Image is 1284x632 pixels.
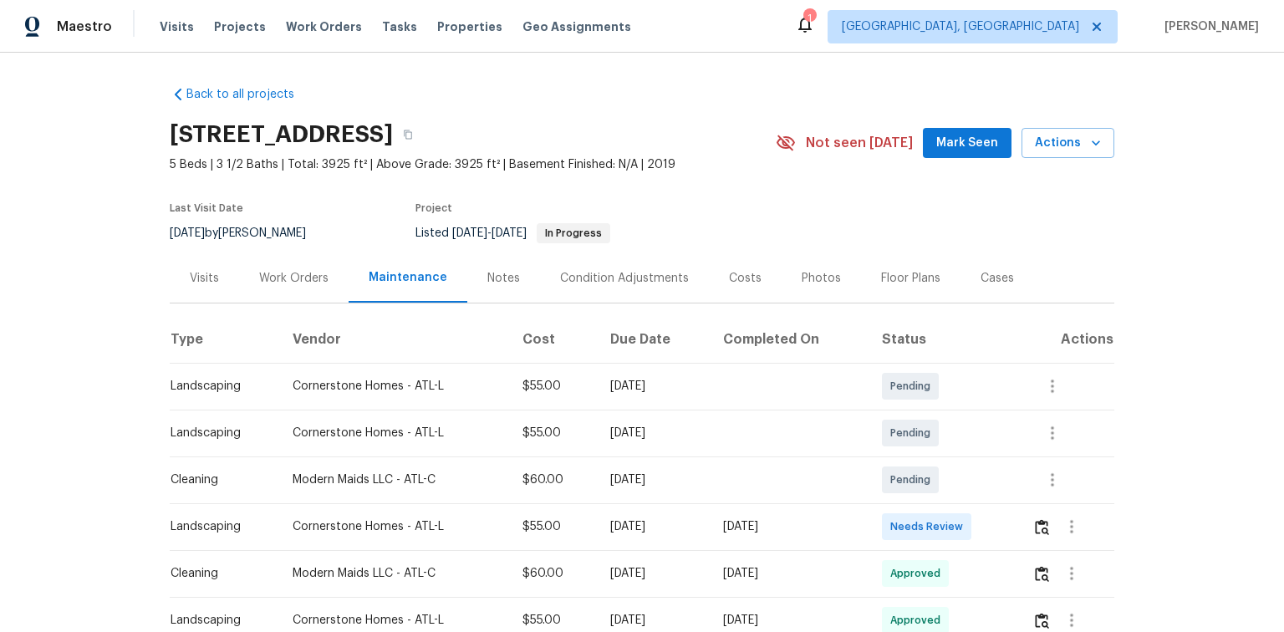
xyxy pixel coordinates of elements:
div: Costs [729,270,762,287]
div: Floor Plans [881,270,940,287]
span: Listed [415,227,610,239]
div: Cleaning [171,471,266,488]
div: Cornerstone Homes - ATL-L [293,518,497,535]
span: Pending [890,425,937,441]
button: Review Icon [1032,507,1052,547]
span: Last Visit Date [170,203,243,213]
span: [GEOGRAPHIC_DATA], [GEOGRAPHIC_DATA] [842,18,1079,35]
span: Project [415,203,452,213]
button: Review Icon [1032,553,1052,594]
div: $60.00 [522,471,583,488]
h2: [STREET_ADDRESS] [170,126,393,143]
div: [DATE] [723,565,855,582]
span: Approved [890,612,947,629]
th: Completed On [710,316,869,363]
div: [DATE] [610,518,696,535]
div: Modern Maids LLC - ATL-C [293,565,497,582]
span: [DATE] [492,227,527,239]
span: Mark Seen [936,133,998,154]
th: Actions [1019,316,1114,363]
span: Not seen [DATE] [806,135,913,151]
span: Tasks [382,21,417,33]
div: by [PERSON_NAME] [170,223,326,243]
img: Review Icon [1035,519,1049,535]
div: $55.00 [522,425,583,441]
button: Actions [1022,128,1114,159]
div: Photos [802,270,841,287]
span: Pending [890,471,937,488]
div: [DATE] [723,518,855,535]
div: $55.00 [522,518,583,535]
div: Cornerstone Homes - ATL-L [293,378,497,395]
a: Back to all projects [170,86,330,103]
div: [DATE] [610,471,696,488]
div: Modern Maids LLC - ATL-C [293,471,497,488]
th: Due Date [597,316,710,363]
div: Condition Adjustments [560,270,689,287]
img: Review Icon [1035,613,1049,629]
span: Geo Assignments [522,18,631,35]
div: [DATE] [610,425,696,441]
span: Pending [890,378,937,395]
div: [DATE] [610,612,696,629]
span: Approved [890,565,947,582]
div: Notes [487,270,520,287]
div: Cornerstone Homes - ATL-L [293,612,497,629]
div: [DATE] [610,565,696,582]
span: In Progress [538,228,609,238]
th: Status [869,316,1019,363]
div: Landscaping [171,518,266,535]
div: Landscaping [171,612,266,629]
span: Properties [437,18,502,35]
th: Type [170,316,279,363]
th: Vendor [279,316,510,363]
span: [DATE] [452,227,487,239]
div: $55.00 [522,612,583,629]
span: Visits [160,18,194,35]
span: Work Orders [286,18,362,35]
span: [DATE] [170,227,205,239]
button: Copy Address [393,120,423,150]
img: Review Icon [1035,566,1049,582]
span: [PERSON_NAME] [1158,18,1259,35]
div: [DATE] [610,378,696,395]
div: Visits [190,270,219,287]
div: 1 [803,10,815,27]
div: [DATE] [723,612,855,629]
div: Cleaning [171,565,266,582]
span: Actions [1035,133,1101,154]
div: Work Orders [259,270,329,287]
span: - [452,227,527,239]
button: Mark Seen [923,128,1011,159]
div: Cases [981,270,1014,287]
div: $60.00 [522,565,583,582]
span: Needs Review [890,518,970,535]
div: Landscaping [171,425,266,441]
div: Landscaping [171,378,266,395]
div: $55.00 [522,378,583,395]
span: Maestro [57,18,112,35]
div: Maintenance [369,269,447,286]
div: Cornerstone Homes - ATL-L [293,425,497,441]
span: 5 Beds | 3 1/2 Baths | Total: 3925 ft² | Above Grade: 3925 ft² | Basement Finished: N/A | 2019 [170,156,776,173]
span: Projects [214,18,266,35]
th: Cost [509,316,597,363]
